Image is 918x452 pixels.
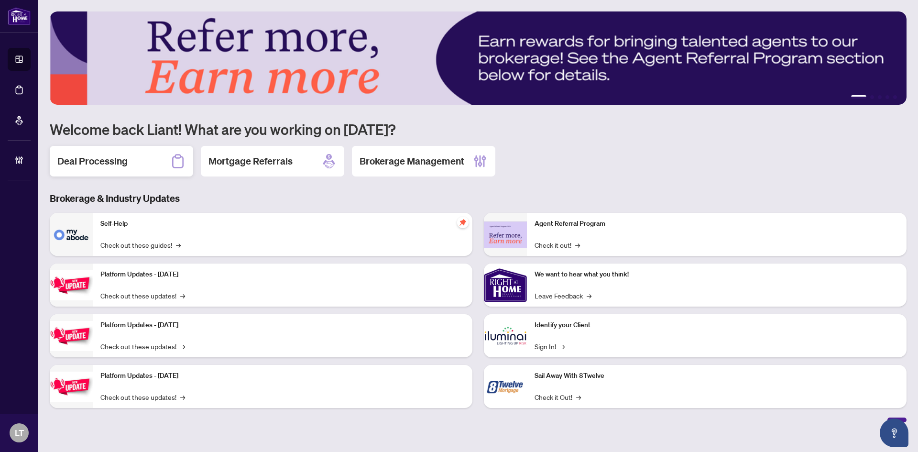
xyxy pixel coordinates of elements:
[587,290,591,301] span: →
[535,341,565,352] a: Sign In!→
[50,270,93,300] img: Platform Updates - July 21, 2025
[208,154,293,168] h2: Mortgage Referrals
[100,392,185,402] a: Check out these updates!→
[180,290,185,301] span: →
[575,240,580,250] span: →
[870,95,874,99] button: 2
[878,95,882,99] button: 3
[15,426,24,440] span: LT
[893,95,897,99] button: 5
[535,320,899,331] p: Identify your Client
[100,290,185,301] a: Check out these updates!→
[484,314,527,357] img: Identify your Client
[484,221,527,248] img: Agent Referral Program
[484,365,527,408] img: Sail Away With 8Twelve
[50,192,907,205] h3: Brokerage & Industry Updates
[360,154,464,168] h2: Brokerage Management
[176,240,181,250] span: →
[535,269,899,280] p: We want to hear what you think!
[880,419,908,447] button: Open asap
[885,95,889,99] button: 4
[100,320,465,331] p: Platform Updates - [DATE]
[50,213,93,256] img: Self-Help
[851,95,866,99] button: 1
[8,7,31,25] img: logo
[535,392,581,402] a: Check it Out!→
[50,321,93,351] img: Platform Updates - July 8, 2025
[50,11,907,105] img: Slide 0
[57,154,128,168] h2: Deal Processing
[100,219,465,229] p: Self-Help
[576,392,581,402] span: →
[535,290,591,301] a: Leave Feedback→
[100,269,465,280] p: Platform Updates - [DATE]
[50,120,907,138] h1: Welcome back Liant! What are you working on [DATE]?
[180,341,185,352] span: →
[560,341,565,352] span: →
[484,264,527,307] img: We want to hear what you think!
[535,371,899,381] p: Sail Away With 8Twelve
[535,219,899,229] p: Agent Referral Program
[100,240,181,250] a: Check out these guides!→
[100,371,465,381] p: Platform Updates - [DATE]
[457,217,469,228] span: pushpin
[180,392,185,402] span: →
[100,341,185,352] a: Check out these updates!→
[535,240,580,250] a: Check it out!→
[50,372,93,402] img: Platform Updates - June 23, 2025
